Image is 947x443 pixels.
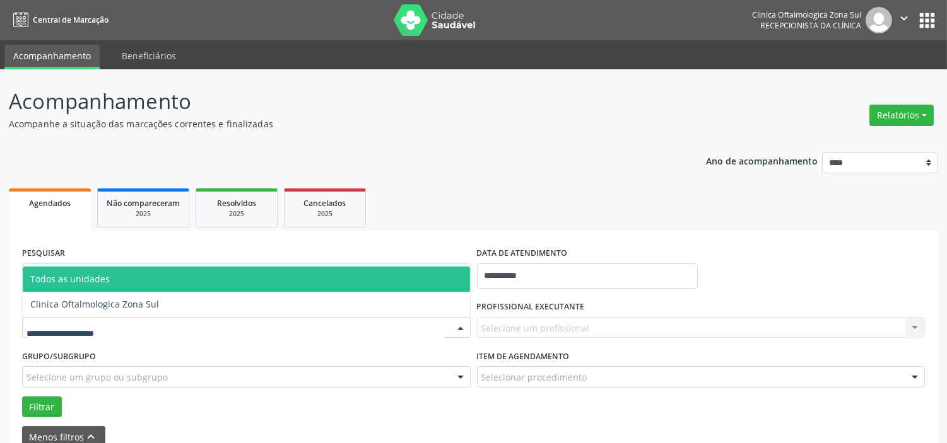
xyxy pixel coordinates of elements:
[866,7,892,33] img: img
[22,347,96,366] label: Grupo/Subgrupo
[752,9,861,20] div: Clinica Oftalmologica Zona Sul
[205,209,268,219] div: 2025
[29,198,71,209] span: Agendados
[869,105,934,126] button: Relatórios
[477,297,585,317] label: PROFISSIONAL EXECUTANTE
[30,298,159,310] span: Clinica Oftalmologica Zona Sul
[22,396,62,418] button: Filtrar
[9,117,659,130] p: Acompanhe a situação das marcações correntes e finalizadas
[217,198,256,209] span: Resolvidos
[30,273,110,285] span: Todos as unidades
[293,209,356,219] div: 2025
[481,371,587,384] span: Selecionar procedimento
[892,7,916,33] button: 
[33,14,109,25] span: Central de Marcação
[107,209,180,219] div: 2025
[9,9,109,30] a: Central de Marcação
[477,244,568,263] label: DATA DE ATENDIMENTO
[22,244,65,263] label: PESQUISAR
[26,371,168,384] span: Selecione um grupo ou subgrupo
[477,347,570,366] label: Item de agendamento
[706,152,818,168] p: Ano de acompanhamento
[9,86,659,117] p: Acompanhamento
[107,198,180,209] span: Não compareceram
[897,11,911,25] i: 
[916,9,938,32] button: apps
[4,45,100,69] a: Acompanhamento
[760,20,861,31] span: Recepcionista da clínica
[304,198,346,209] span: Cancelados
[113,45,185,67] a: Beneficiários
